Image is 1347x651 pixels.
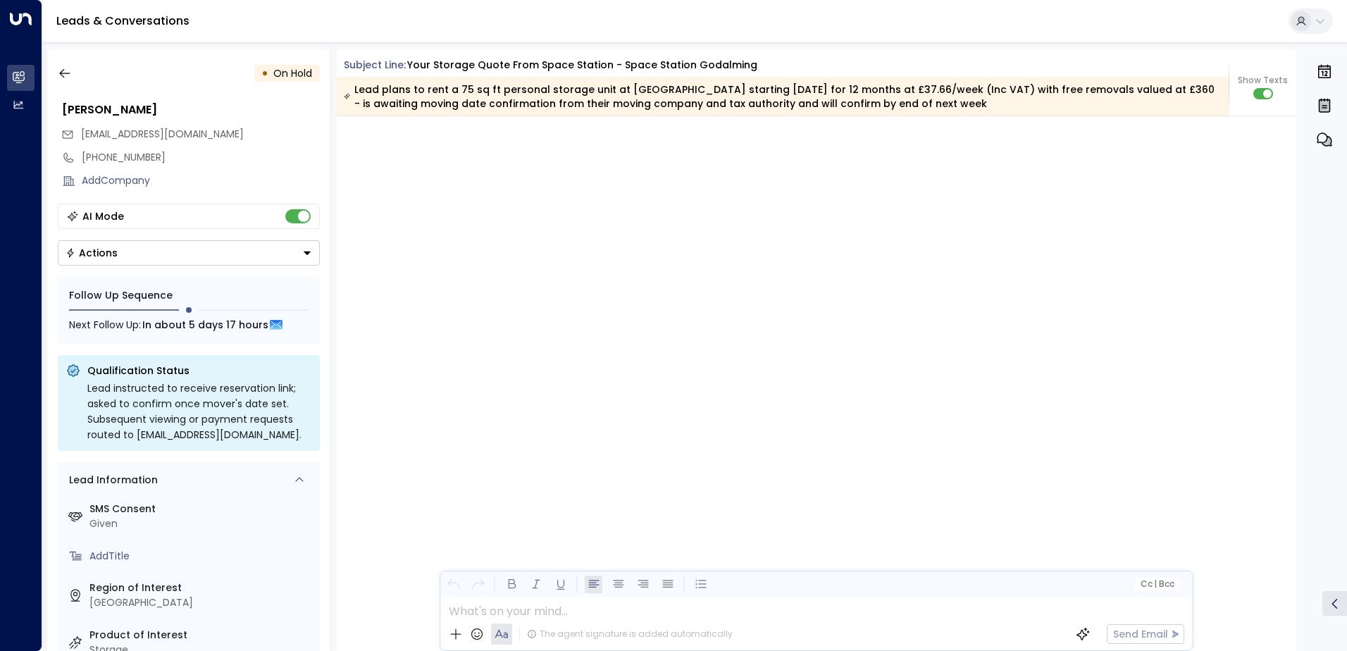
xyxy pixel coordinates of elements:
div: Lead instructed to receive reservation link; asked to confirm once mover's date set. Subsequent v... [87,380,311,442]
div: [PERSON_NAME] [62,101,320,118]
div: [PHONE_NUMBER] [82,150,320,165]
div: • [261,61,268,86]
span: Subject Line: [344,58,406,72]
div: Lead Information [64,473,158,488]
label: Product of Interest [89,628,314,643]
div: Button group with a nested menu [58,240,320,266]
span: On Hold [273,66,312,80]
a: Leads & Conversations [56,13,190,29]
div: [GEOGRAPHIC_DATA] [89,595,314,610]
div: AddTitle [89,549,314,564]
p: Qualification Status [87,364,311,378]
button: Actions [58,240,320,266]
div: AddCompany [82,173,320,188]
span: | [1154,579,1157,589]
div: Follow Up Sequence [69,288,309,303]
span: Cc Bcc [1140,579,1174,589]
span: In about 5 days 17 hours [142,317,268,333]
button: Redo [469,576,487,593]
label: SMS Consent [89,502,314,516]
div: Actions [66,247,118,259]
div: The agent signature is added automatically [527,628,733,640]
div: Given [89,516,314,531]
span: [EMAIL_ADDRESS][DOMAIN_NAME] [81,127,244,141]
span: Show Texts [1238,74,1288,87]
span: ethical.style.101@gmail.com [81,127,244,142]
div: Your storage quote from Space Station - Space Station Godalming [407,58,757,73]
div: AI Mode [82,209,124,223]
label: Region of Interest [89,581,314,595]
button: Undo [445,576,462,593]
div: Next Follow Up: [69,317,309,333]
div: Lead plans to rent a 75 sq ft personal storage unit at [GEOGRAPHIC_DATA] starting [DATE] for 12 m... [344,82,1221,111]
button: Cc|Bcc [1134,578,1179,591]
